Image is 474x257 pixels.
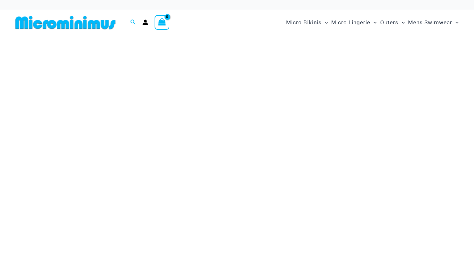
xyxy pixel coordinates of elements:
[322,14,328,31] span: Menu Toggle
[452,14,459,31] span: Menu Toggle
[370,14,377,31] span: Menu Toggle
[285,13,330,32] a: Micro BikinisMenu ToggleMenu Toggle
[330,13,378,32] a: Micro LingerieMenu ToggleMenu Toggle
[379,13,406,32] a: OutersMenu ToggleMenu Toggle
[155,15,169,30] a: View Shopping Cart, empty
[380,14,398,31] span: Outers
[142,20,148,25] a: Account icon link
[284,12,461,33] nav: Site Navigation
[406,13,460,32] a: Mens SwimwearMenu ToggleMenu Toggle
[398,14,405,31] span: Menu Toggle
[130,19,136,27] a: Search icon link
[331,14,370,31] span: Micro Lingerie
[408,14,452,31] span: Mens Swimwear
[13,15,118,30] img: MM SHOP LOGO FLAT
[286,14,322,31] span: Micro Bikinis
